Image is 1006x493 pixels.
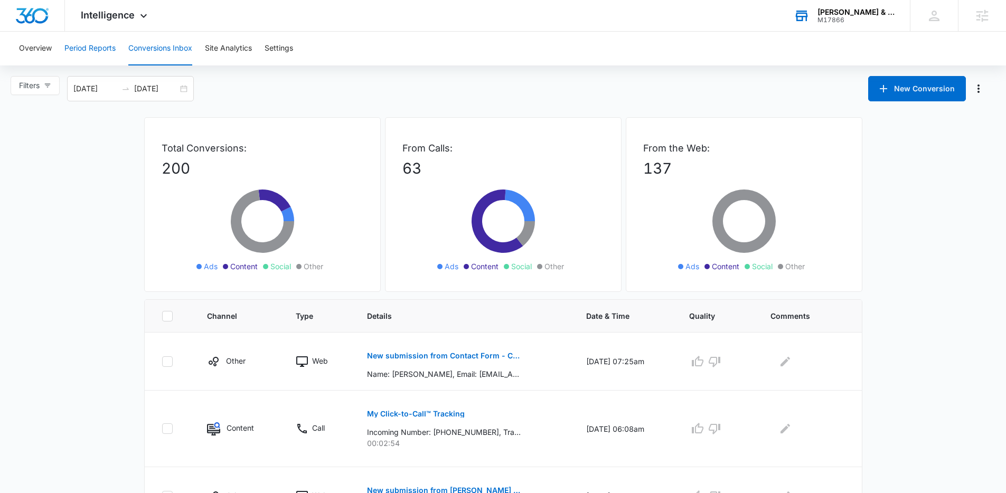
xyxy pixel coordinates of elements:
span: Content [712,261,739,272]
span: Social [511,261,532,272]
button: Edit Comments [777,353,794,370]
p: From Calls: [402,141,604,155]
button: My Click-to-Call™ Tracking [367,401,465,426]
span: Intelligence [81,10,135,21]
span: Ads [685,261,699,272]
span: Other [785,261,805,272]
p: 63 [402,157,604,179]
button: Manage Numbers [970,80,987,97]
input: Start date [73,83,117,94]
button: Site Analytics [205,32,252,65]
span: Date & Time [586,310,648,321]
button: New Conversion [868,76,966,101]
p: 00:02:54 [367,438,561,449]
div: account name [817,8,895,16]
button: New submission from Contact Form - Carolina Knife & Manufacturing [367,343,521,368]
button: Filters [11,76,60,95]
p: From the Web: [643,141,845,155]
p: Name: [PERSON_NAME], Email: [EMAIL_ADDRESS][PERSON_NAME][DOMAIN_NAME] (mailto:[EMAIL_ADDRESS][PER... [367,368,521,380]
p: Web [312,355,328,366]
span: Ads [445,261,458,272]
p: Total Conversions: [162,141,363,155]
span: Content [230,261,258,272]
p: 137 [643,157,845,179]
p: Incoming Number: [PHONE_NUMBER], Tracking Number: [PHONE_NUMBER], Ring To: [PHONE_NUMBER], Caller... [367,426,521,438]
span: Details [367,310,546,321]
span: Social [752,261,773,272]
td: [DATE] 07:25am [573,333,676,391]
span: Filters [19,80,40,91]
button: Edit Comments [777,420,794,437]
p: My Click-to-Call™ Tracking [367,410,465,418]
button: Overview [19,32,52,65]
span: Ads [204,261,218,272]
span: Social [270,261,291,272]
p: Content [227,422,254,433]
span: Other [304,261,323,272]
p: New submission from Contact Form - Carolina Knife & Manufacturing [367,352,521,359]
input: End date [134,83,178,94]
span: to [121,84,130,93]
span: Other [544,261,564,272]
span: Content [471,261,499,272]
p: 200 [162,157,363,179]
button: Conversions Inbox [128,32,192,65]
div: account id [817,16,895,24]
span: Type [296,310,326,321]
p: Call [312,422,325,433]
p: Other [226,355,246,366]
span: Comments [770,310,829,321]
span: Channel [207,310,255,321]
td: [DATE] 06:08am [573,391,676,467]
button: Period Reports [64,32,116,65]
span: Quality [689,310,730,321]
span: swap-right [121,84,130,93]
button: Settings [265,32,293,65]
